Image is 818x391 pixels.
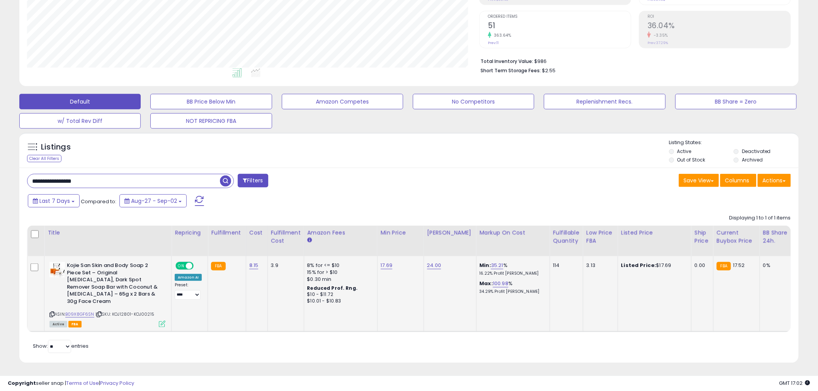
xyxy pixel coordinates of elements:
[175,282,202,300] div: Preset:
[480,271,544,276] p: 16.22% Profit [PERSON_NAME]
[621,262,685,269] div: $17.69
[8,380,134,387] div: seller snap | |
[480,280,493,287] b: Max:
[553,229,580,245] div: Fulfillable Quantity
[8,379,36,387] strong: Copyright
[695,229,710,245] div: Ship Price
[677,156,706,163] label: Out of Stock
[413,94,534,109] button: No Competitors
[763,262,789,269] div: 0%
[211,262,225,270] small: FBA
[742,156,763,163] label: Archived
[729,214,791,222] div: Displaying 1 to 1 of 1 items
[307,229,374,237] div: Amazon Fees
[476,226,550,256] th: The percentage added to the cost of goods (COGS) that forms the calculator for Min & Max prices.
[33,342,89,350] span: Show: entries
[481,67,541,74] b: Short Term Storage Fees:
[480,229,547,237] div: Markup on Cost
[381,262,393,269] a: 17.69
[648,21,791,32] h2: 36.04%
[66,379,99,387] a: Terms of Use
[733,262,745,269] span: 17.52
[675,94,797,109] button: BB Share = Zero
[249,262,259,269] a: 8.15
[742,148,771,155] label: Deactivated
[100,379,134,387] a: Privacy Policy
[150,94,272,109] button: BB Price Below Min
[282,94,403,109] button: Amazon Competes
[717,229,757,245] div: Current Buybox Price
[493,280,508,287] a: 100.98
[679,174,719,187] button: Save View
[481,58,533,65] b: Total Inventory Value:
[427,229,473,237] div: [PERSON_NAME]
[480,262,544,276] div: %
[651,32,668,38] small: -3.35%
[48,229,168,237] div: Title
[779,379,810,387] span: 2025-09-10 17:02 GMT
[480,262,491,269] b: Min:
[211,229,242,237] div: Fulfillment
[481,56,785,65] li: $986
[68,321,82,328] span: FBA
[720,174,757,187] button: Columns
[95,311,154,317] span: | SKU: KOJ12801-KOJ00215
[81,198,116,205] span: Compared to:
[553,262,577,269] div: 114
[586,229,615,245] div: Low Price FBA
[648,15,791,19] span: ROI
[491,262,503,269] a: 35.21
[488,21,631,32] h2: 51
[249,229,264,237] div: Cost
[307,285,358,291] b: Reduced Prof. Rng.
[427,262,441,269] a: 24.00
[488,15,631,19] span: Ordered Items
[307,237,312,244] small: Amazon Fees.
[717,262,731,270] small: FBA
[49,262,165,326] div: ASIN:
[175,274,202,281] div: Amazon AI
[621,262,656,269] b: Listed Price:
[65,311,94,318] a: B09X8GF6SN
[175,229,205,237] div: Repricing
[271,229,301,245] div: Fulfillment Cost
[758,174,791,187] button: Actions
[480,289,544,294] p: 34.29% Profit [PERSON_NAME]
[763,229,791,245] div: BB Share 24h.
[119,194,187,207] button: Aug-27 - Sep-02
[39,197,70,205] span: Last 7 Days
[307,298,372,304] div: $10.01 - $10.83
[19,94,141,109] button: Default
[695,262,707,269] div: 0.00
[725,177,750,184] span: Columns
[677,148,692,155] label: Active
[307,262,372,269] div: 8% for <= $10
[28,194,80,207] button: Last 7 Days
[193,263,205,269] span: OFF
[271,262,298,269] div: 3.9
[27,155,61,162] div: Clear All Filters
[491,32,511,38] small: 363.64%
[49,262,65,277] img: 41eU8RV+TVL._SL40_.jpg
[669,139,799,146] p: Listing States:
[176,263,186,269] span: ON
[19,113,141,129] button: w/ Total Rev Diff
[586,262,612,269] div: 3.13
[381,229,421,237] div: Min Price
[544,94,665,109] button: Replenishment Recs.
[238,174,268,187] button: Filters
[67,262,161,307] b: Kojie San Skin and Body Soap 2 Piece Set – Original [MEDICAL_DATA], Dark Spot Remover Soap Bar wi...
[49,321,67,328] span: All listings currently available for purchase on Amazon
[480,280,544,294] div: %
[41,142,71,153] h5: Listings
[648,41,668,45] small: Prev: 37.29%
[307,291,372,298] div: $10 - $11.72
[307,276,372,283] div: $0.30 min
[307,269,372,276] div: 15% for > $10
[150,113,272,129] button: NOT REPRICING FBA
[488,41,499,45] small: Prev: 11
[621,229,688,237] div: Listed Price
[131,197,177,205] span: Aug-27 - Sep-02
[542,67,556,74] span: $2.55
